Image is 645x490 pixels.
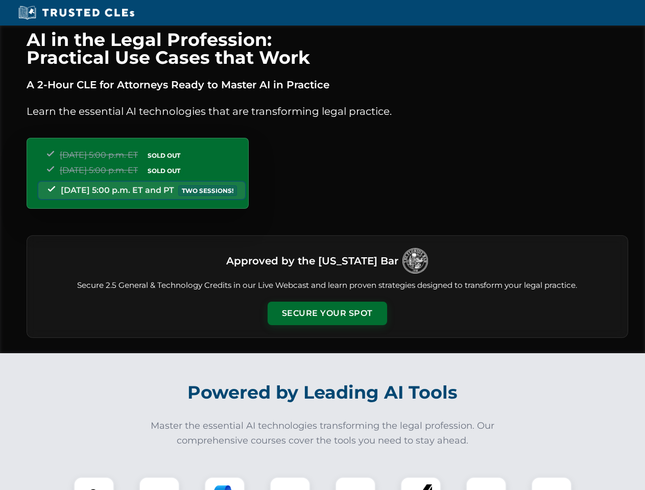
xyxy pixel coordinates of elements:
p: Learn the essential AI technologies that are transforming legal practice. [27,103,628,119]
span: SOLD OUT [144,165,184,176]
img: Logo [402,248,428,274]
img: Trusted CLEs [15,5,137,20]
span: SOLD OUT [144,150,184,161]
p: Master the essential AI technologies transforming the legal profession. Our comprehensive courses... [144,419,501,448]
span: [DATE] 5:00 p.m. ET [60,165,138,175]
h3: Approved by the [US_STATE] Bar [226,252,398,270]
span: [DATE] 5:00 p.m. ET [60,150,138,160]
h1: AI in the Legal Profession: Practical Use Cases that Work [27,31,628,66]
h2: Powered by Leading AI Tools [40,375,606,410]
p: A 2-Hour CLE for Attorneys Ready to Master AI in Practice [27,77,628,93]
p: Secure 2.5 General & Technology Credits in our Live Webcast and learn proven strategies designed ... [39,280,615,291]
button: Secure Your Spot [268,302,387,325]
